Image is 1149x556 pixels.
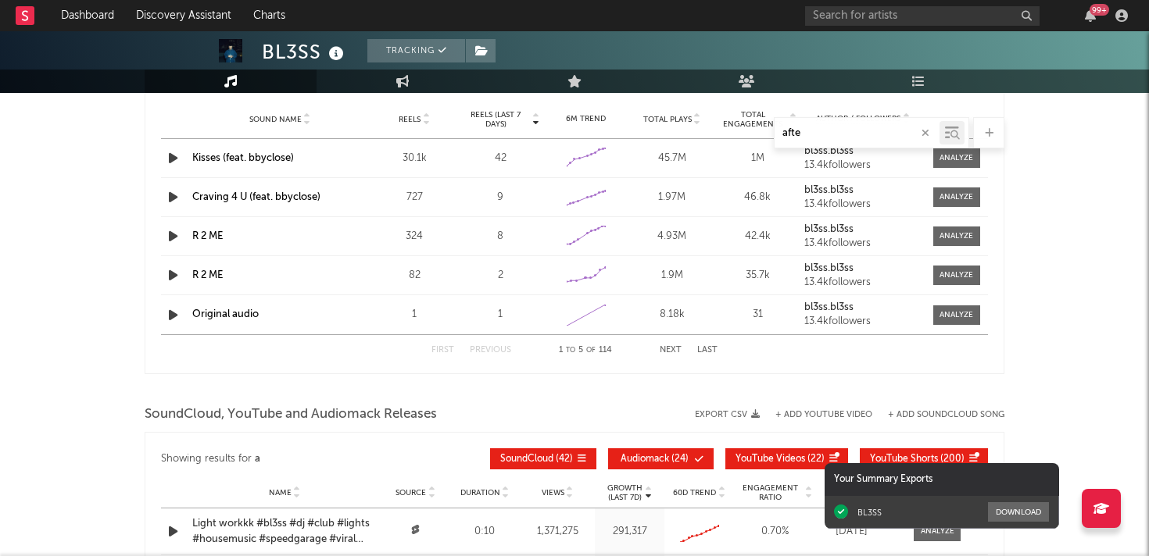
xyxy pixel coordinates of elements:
[660,346,682,355] button: Next
[192,270,223,280] a: R 2 ME
[375,190,453,205] div: 727
[461,268,539,283] div: 2
[804,277,922,288] div: 13.4k followers
[738,524,812,540] div: 0.70 %
[375,151,453,166] div: 30.1k
[736,454,825,464] span: ( 22 )
[262,39,348,65] div: BL3SS
[804,185,854,195] strong: bl3ss.bl3ss
[825,463,1059,496] div: Your Summary Exports
[804,146,854,156] strong: bl3ss.bl3ss
[804,224,922,235] a: bl3ss.bl3ss
[542,341,628,360] div: 1 5 114
[269,488,292,497] span: Name
[524,524,592,540] div: 1,371,275
[738,483,803,502] span: Engagement Ratio
[988,502,1049,522] button: Download
[500,454,553,464] span: SoundCloud
[633,229,711,244] div: 4.93M
[621,454,669,464] span: Audiomack
[804,302,922,313] a: bl3ss.bl3ss
[1085,9,1096,22] button: 99+
[145,405,437,424] span: SoundCloud, YouTube and Audiomack Releases
[695,410,760,419] button: Export CSV
[586,347,596,354] span: of
[633,190,711,205] div: 1.97M
[804,160,922,171] div: 13.4k followers
[192,153,294,163] a: Kisses (feat. bbyclose)
[804,224,854,234] strong: bl3ss.bl3ss
[192,231,223,241] a: R 2 ME
[633,268,711,283] div: 1.9M
[599,524,660,540] div: 291,317
[804,316,922,327] div: 13.4k followers
[192,192,320,202] a: Craving 4 U (feat. bbyclose)
[719,110,788,129] span: Total Engagements
[860,448,988,469] button: YouTube Shorts(200)
[857,507,882,518] div: BL3SS
[490,448,596,469] button: SoundCloud(42)
[719,307,797,323] div: 31
[804,302,854,312] strong: bl3ss.bl3ss
[673,488,716,497] span: 60D Trend
[470,346,511,355] button: Previous
[719,190,797,205] div: 46.8k
[431,346,454,355] button: First
[870,454,965,464] span: ( 200 )
[816,114,900,124] span: Author / Followers
[255,450,260,469] div: a
[775,411,872,419] button: + Add YouTube Video
[399,115,421,124] span: Reels
[870,454,938,464] span: YouTube Shorts
[775,127,940,140] input: Search by song name or URL
[1090,4,1109,16] div: 99 +
[719,268,797,283] div: 35.7k
[760,411,872,419] div: + Add YouTube Video
[161,448,490,469] div: Showing results for
[454,524,516,540] div: 0:10
[736,454,805,464] span: YouTube Videos
[461,229,539,244] div: 8
[608,448,714,469] button: Audiomack(24)
[375,229,453,244] div: 324
[725,448,848,469] button: YouTube Videos(22)
[872,411,1004,419] button: + Add SoundCloud Song
[618,454,690,464] span: ( 24 )
[888,411,1004,419] button: + Add SoundCloud Song
[633,151,711,166] div: 45.7M
[367,39,465,62] button: Tracking
[375,268,453,283] div: 82
[633,307,711,323] div: 8.18k
[461,190,539,205] div: 9
[804,199,922,210] div: 13.4k followers
[192,309,259,319] a: Original audio
[719,151,797,166] div: 1M
[192,516,377,547] a: Light workkk #bl3ss #dj #club #lights #housemusic #speedgarage #viral #fyp
[375,307,453,323] div: 1
[804,146,922,157] a: bl3ss.bl3ss
[697,346,718,355] button: Last
[805,6,1040,26] input: Search for artists
[249,115,302,124] span: Sound Name
[719,229,797,244] div: 42.4k
[547,113,625,125] div: 6M Trend
[396,488,426,497] span: Source
[500,454,573,464] span: ( 42 )
[460,488,500,497] span: Duration
[607,483,643,493] p: Growth
[461,151,539,166] div: 42
[461,307,539,323] div: 1
[542,488,564,497] span: Views
[643,115,692,124] span: Total Plays
[804,263,854,273] strong: bl3ss.bl3ss
[461,110,530,129] span: Reels (last 7 days)
[607,493,643,502] p: (Last 7d)
[804,238,922,249] div: 13.4k followers
[820,524,882,540] div: [DATE]
[804,185,922,196] a: bl3ss.bl3ss
[566,347,575,354] span: to
[804,263,922,274] a: bl3ss.bl3ss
